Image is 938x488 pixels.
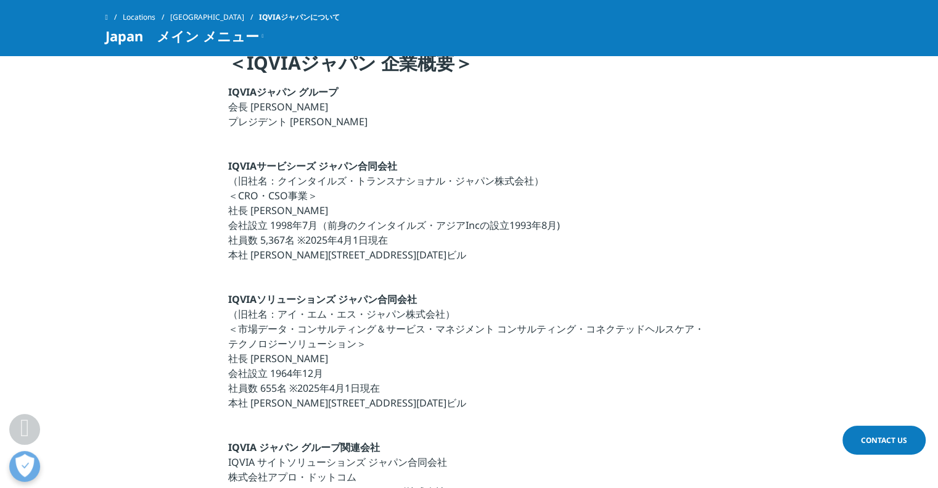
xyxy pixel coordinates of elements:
p: 会長 [PERSON_NAME] プレジデント [PERSON_NAME] [228,85,710,136]
span: Japan メイン メニュー [105,28,259,43]
p: （旧社名：アイ・エム・エス・ジャパン株式会社） ＜市場データ・コンサルティング＆サービス・マネジメント コンサルティング・コネクテッドヘルスケア・テクノロジーソリューション＞ 社長 [PERSO... [228,292,710,418]
h4: ＜IQVIAジャパン 企業概要＞ [228,51,710,85]
span: Contact Us [861,435,907,445]
strong: IQVIAサービシーズ ジャパン合同会社 [228,159,397,173]
p: （旧社名：クインタイルズ・トランスナショナル・ジャパン株式会社） ＜CRO・CSO事業＞ 社長 [PERSON_NAME] 会社設立 1998年7月（前身のクインタイルズ・アジアIncの設立19... [228,159,710,270]
strong: IQVIAソリューションズ ジャパン合同会社 [228,292,417,306]
strong: IQVIAジャパン グループ [228,85,338,99]
strong: IQVIA ジャパン グループ関連会社 [228,440,380,454]
a: [GEOGRAPHIC_DATA] [170,6,259,28]
span: IQVIAジャパンについて [259,6,340,28]
a: Locations [123,6,170,28]
button: 優先設定センターを開く [9,451,40,482]
a: Contact Us [842,426,926,455]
